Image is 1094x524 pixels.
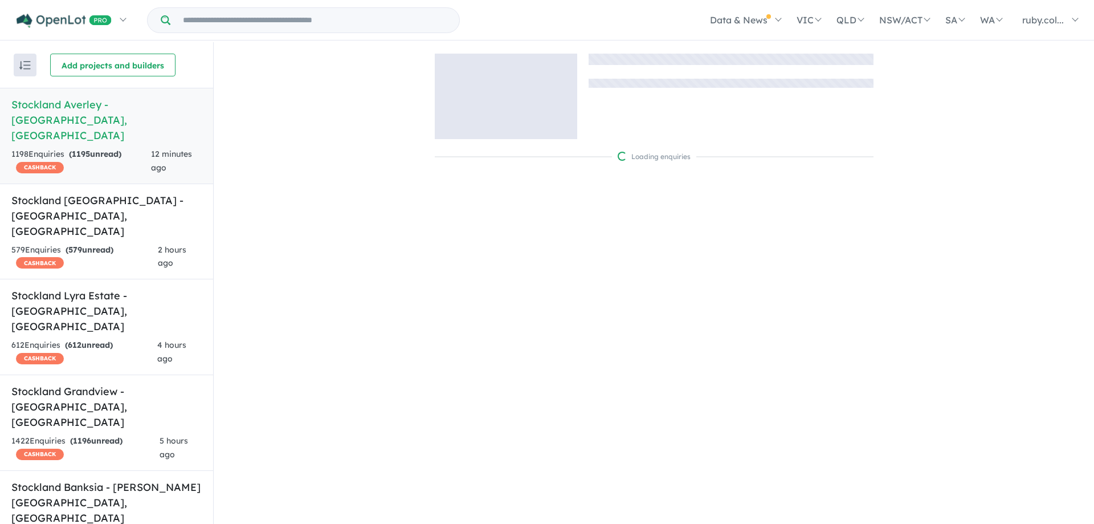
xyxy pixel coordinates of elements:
[11,384,202,430] h5: Stockland Grandview - [GEOGRAPHIC_DATA] , [GEOGRAPHIC_DATA]
[70,436,123,446] strong: ( unread)
[11,243,158,271] div: 579 Enquir ies
[11,193,202,239] h5: Stockland [GEOGRAPHIC_DATA] - [GEOGRAPHIC_DATA] , [GEOGRAPHIC_DATA]
[11,288,202,334] h5: Stockland Lyra Estate - [GEOGRAPHIC_DATA] , [GEOGRAPHIC_DATA]
[16,257,64,269] span: CASHBACK
[11,339,157,366] div: 612 Enquir ies
[72,149,90,159] span: 1195
[16,162,64,173] span: CASHBACK
[157,340,186,364] span: 4 hours ago
[68,245,82,255] span: 579
[1022,14,1064,26] span: ruby.col...
[16,353,64,364] span: CASHBACK
[50,54,175,76] button: Add projects and builders
[11,434,160,462] div: 1422 Enquir ies
[173,8,457,33] input: Try estate name, suburb, builder or developer
[160,436,188,460] span: 5 hours ago
[17,14,112,28] img: Openlot PRO Logo White
[16,449,64,460] span: CASHBACK
[151,149,192,173] span: 12 minutes ago
[11,148,151,175] div: 1198 Enquir ies
[19,61,31,70] img: sort.svg
[69,149,121,159] strong: ( unread)
[66,245,113,255] strong: ( unread)
[68,340,81,350] span: 612
[158,245,186,269] span: 2 hours ago
[73,436,91,446] span: 1196
[618,151,691,163] div: Loading enquiries
[11,97,202,143] h5: Stockland Averley - [GEOGRAPHIC_DATA] , [GEOGRAPHIC_DATA]
[65,340,113,350] strong: ( unread)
